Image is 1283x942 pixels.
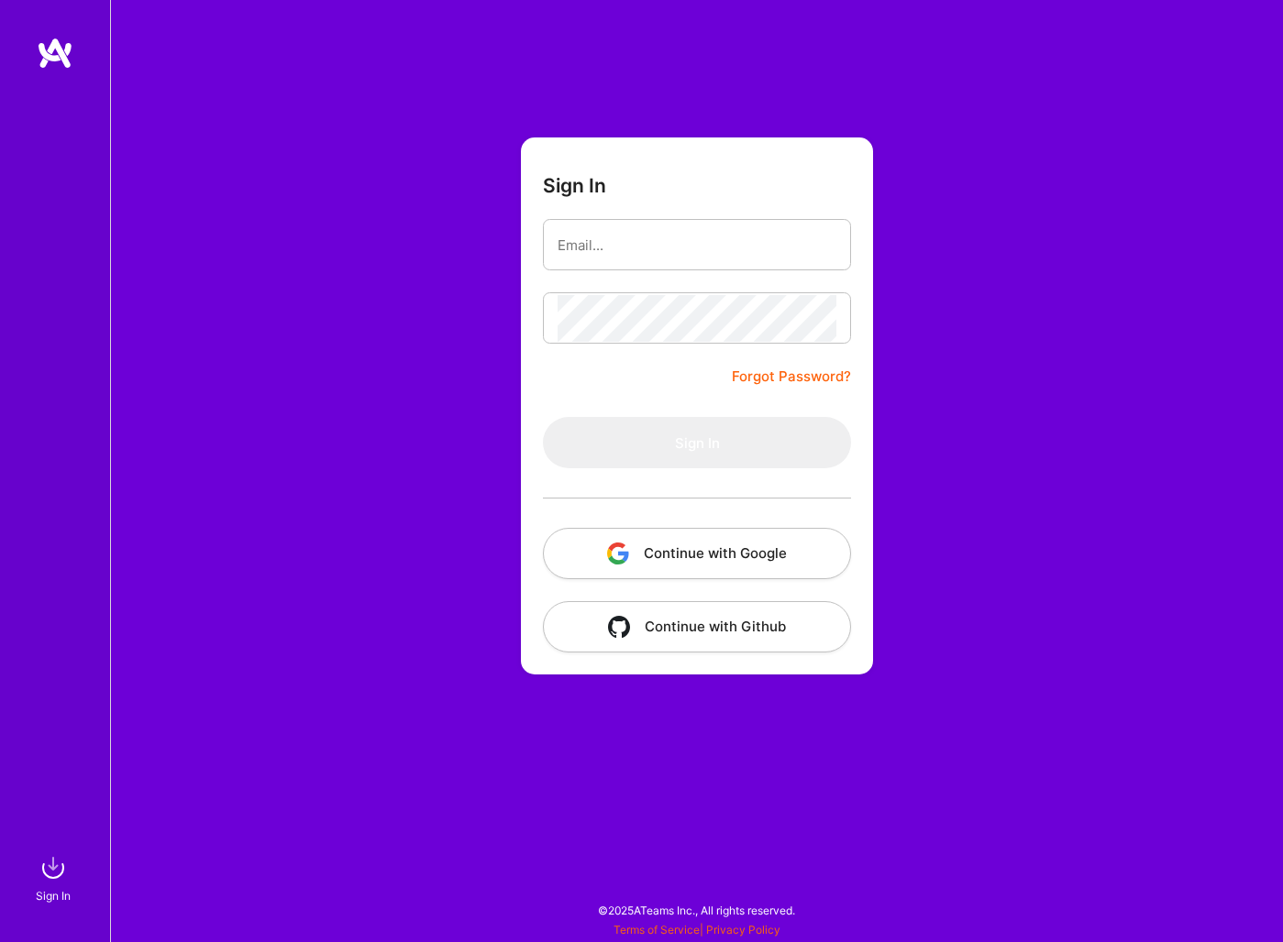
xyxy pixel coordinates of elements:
span: | [614,923,780,937]
h3: Sign In [543,174,606,197]
button: Sign In [543,417,851,468]
a: sign inSign In [39,849,72,905]
div: © 2025 ATeams Inc., All rights reserved. [110,887,1283,933]
a: Terms of Service [614,923,700,937]
img: icon [608,616,630,638]
img: sign in [35,849,72,886]
img: logo [37,37,73,70]
input: Email... [558,222,836,268]
button: Continue with Github [543,601,851,652]
a: Privacy Policy [706,923,780,937]
div: Sign In [36,886,71,905]
button: Continue with Google [543,528,851,579]
a: Forgot Password? [732,366,851,388]
img: icon [607,542,629,564]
